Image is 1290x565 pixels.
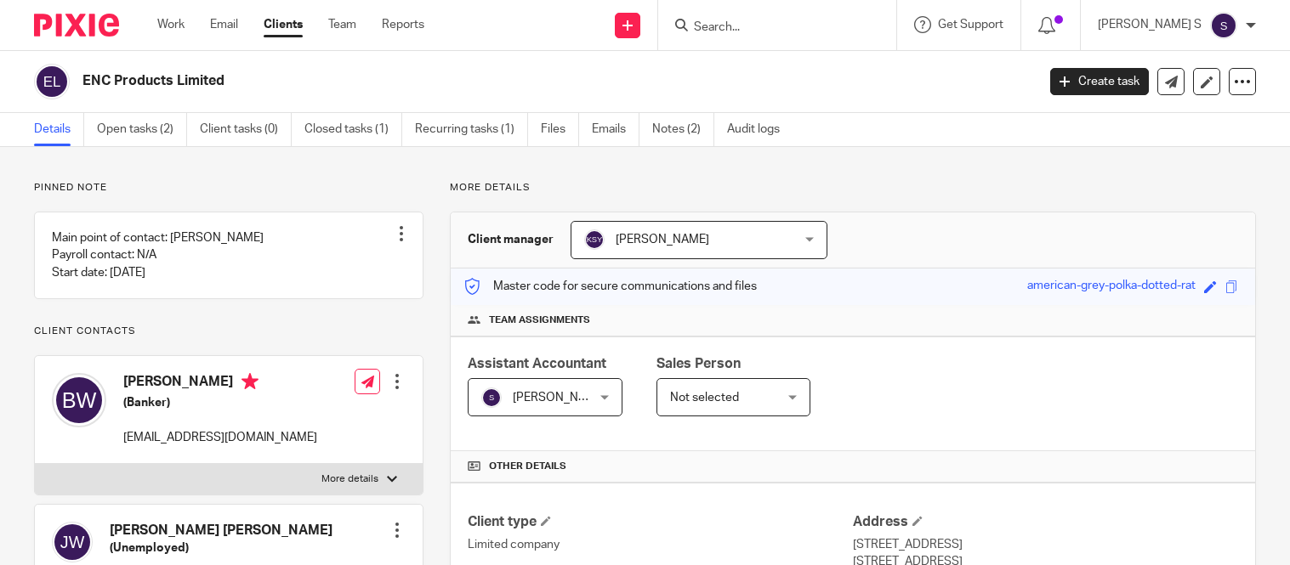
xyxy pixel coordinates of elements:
[652,113,714,146] a: Notes (2)
[34,325,423,338] p: Client contacts
[82,72,836,90] h2: ENC Products Limited
[264,16,303,33] a: Clients
[382,16,424,33] a: Reports
[656,357,741,370] span: Sales Person
[468,231,554,248] h3: Client manager
[415,113,528,146] a: Recurring tasks (1)
[489,314,590,327] span: Team assignments
[34,64,70,99] img: svg%3E
[692,20,845,36] input: Search
[450,181,1256,195] p: More details
[468,357,606,370] span: Assistant Accountant
[670,392,739,404] span: Not selected
[97,113,187,146] a: Open tasks (2)
[123,429,317,446] p: [EMAIL_ADDRESS][DOMAIN_NAME]
[468,513,853,531] h4: Client type
[1098,16,1202,33] p: [PERSON_NAME] S
[52,373,106,427] img: svg%3E
[468,536,853,553] p: Limited company
[110,540,332,557] h5: (Unemployed)
[34,14,119,37] img: Pixie
[463,278,757,295] p: Master code for secure communications and files
[52,522,93,562] img: svg%3E
[513,392,617,404] span: [PERSON_NAME] S
[1210,12,1237,39] img: svg%3E
[321,472,378,486] p: More details
[481,387,502,408] img: svg%3E
[592,113,639,146] a: Emails
[304,113,402,146] a: Closed tasks (1)
[123,373,317,394] h4: [PERSON_NAME]
[200,113,292,146] a: Client tasks (0)
[210,16,238,33] a: Email
[489,460,566,473] span: Other details
[541,113,579,146] a: Files
[938,19,1003,31] span: Get Support
[242,373,259,390] i: Primary
[727,113,793,146] a: Audit logs
[584,229,605,250] img: svg%3E
[1050,68,1149,95] a: Create task
[853,513,1238,531] h4: Address
[110,522,332,540] h4: [PERSON_NAME] [PERSON_NAME]
[34,113,84,146] a: Details
[328,16,356,33] a: Team
[853,536,1238,553] p: [STREET_ADDRESS]
[1027,277,1196,297] div: american-grey-polka-dotted-rat
[123,394,317,411] h5: (Banker)
[616,234,709,246] span: [PERSON_NAME]
[34,181,423,195] p: Pinned note
[157,16,185,33] a: Work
